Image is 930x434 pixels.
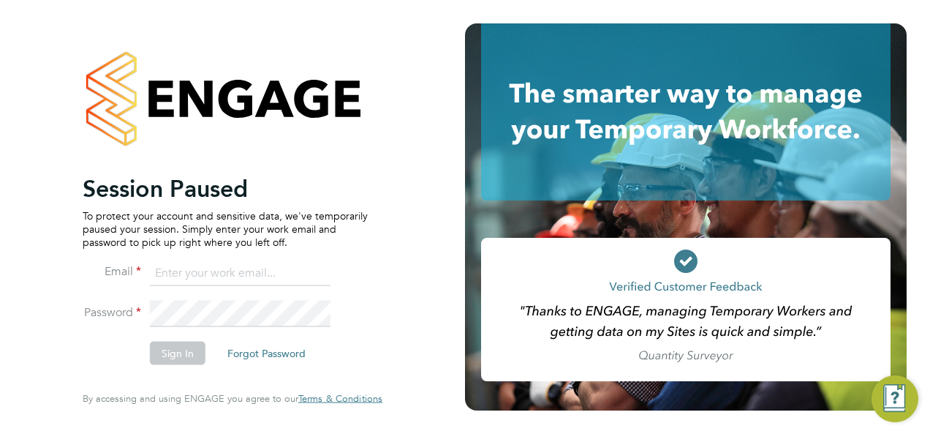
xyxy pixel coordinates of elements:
[83,173,368,203] h2: Session Paused
[83,264,141,280] label: Email
[150,342,205,365] button: Sign In
[298,393,382,405] a: Terms & Conditions
[83,392,382,405] span: By accessing and using ENGAGE you agree to our
[83,209,368,249] p: To protect your account and sensitive data, we've temporarily paused your session. Simply enter y...
[216,342,317,365] button: Forgot Password
[872,375,918,422] button: Engage Resource Center
[83,305,141,321] label: Password
[298,392,382,405] span: Terms & Conditions
[150,260,330,286] input: Enter your work email...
